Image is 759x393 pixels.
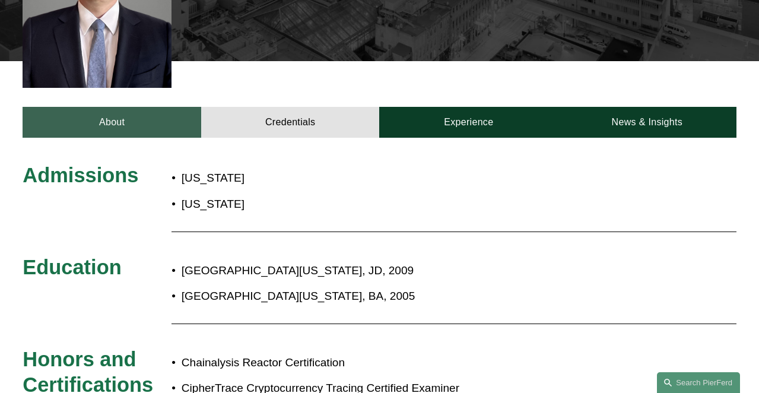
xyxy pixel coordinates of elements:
span: Admissions [23,164,138,186]
a: Credentials [201,107,380,138]
p: [US_STATE] [182,168,439,188]
span: Education [23,256,121,278]
a: News & Insights [558,107,736,138]
p: [US_STATE] [182,194,439,214]
a: About [23,107,201,138]
a: Experience [379,107,558,138]
a: Search this site [657,372,740,393]
p: [GEOGRAPHIC_DATA][US_STATE], BA, 2005 [182,286,647,306]
p: [GEOGRAPHIC_DATA][US_STATE], JD, 2009 [182,261,647,281]
p: Chainalysis Reactor Certification [182,353,647,373]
